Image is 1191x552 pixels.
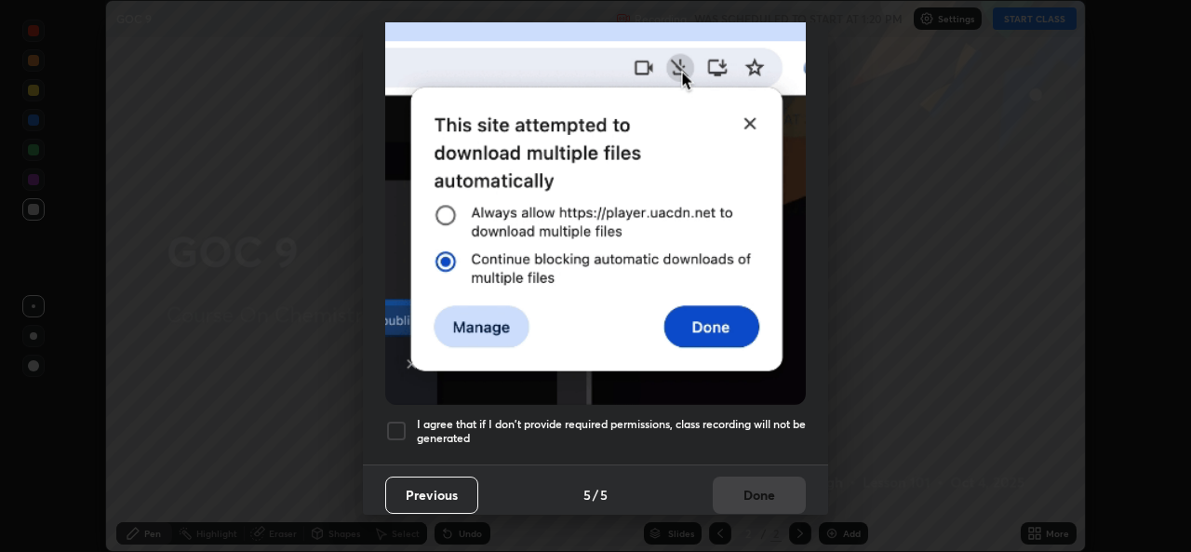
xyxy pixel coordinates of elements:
h4: 5 [583,485,591,505]
h4: / [593,485,598,505]
h4: 5 [600,485,608,505]
button: Previous [385,477,478,514]
h5: I agree that if I don't provide required permissions, class recording will not be generated [417,417,806,446]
